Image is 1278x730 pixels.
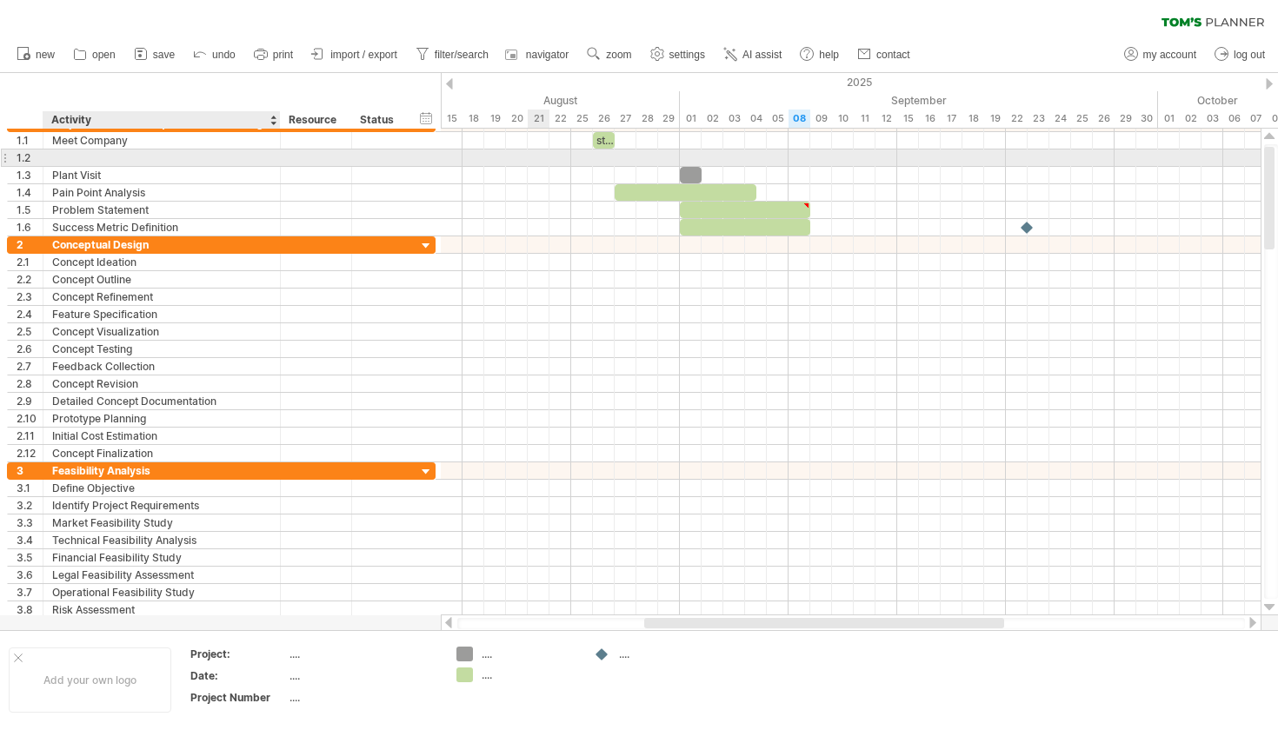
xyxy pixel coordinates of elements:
div: 3 [17,462,43,479]
span: help [819,49,839,61]
div: Market Feasibility Study [52,514,271,531]
a: import / export [307,43,403,66]
div: 2.6 [17,341,43,357]
div: Initial Cost Estimation [52,428,271,444]
div: Tuesday, 26 August 2025 [593,109,615,128]
div: 2.10 [17,410,43,427]
div: Thursday, 25 September 2025 [1071,109,1093,128]
a: print [250,43,298,66]
div: Financial Feasibility Study [52,549,271,566]
div: Prototype Planning [52,410,271,427]
div: .... [290,647,436,661]
div: Wednesday, 1 October 2025 [1158,109,1180,128]
div: Wednesday, 24 September 2025 [1049,109,1071,128]
div: Monday, 25 August 2025 [571,109,593,128]
div: Tuesday, 23 September 2025 [1028,109,1049,128]
div: Thursday, 21 August 2025 [528,109,549,128]
a: navigator [503,43,574,66]
span: import / export [330,49,397,61]
div: Tuesday, 2 September 2025 [702,109,723,128]
a: my account [1120,43,1201,66]
span: new [36,49,55,61]
a: new [12,43,60,66]
div: Risk Assessment [52,601,271,618]
div: 3.5 [17,549,43,566]
div: Wednesday, 3 September 2025 [723,109,745,128]
span: settings [669,49,705,61]
a: contact [853,43,915,66]
a: log out [1210,43,1270,66]
div: 1.5 [17,202,43,218]
div: Status [360,111,398,129]
div: Concept Testing [52,341,271,357]
div: Friday, 3 October 2025 [1201,109,1223,128]
div: .... [482,667,576,682]
div: 2.7 [17,358,43,375]
div: 3.4 [17,532,43,548]
div: Wednesday, 17 September 2025 [941,109,962,128]
span: my account [1143,49,1196,61]
div: Feature Specification [52,306,271,322]
div: Monday, 15 September 2025 [897,109,919,128]
div: 1.1 [17,132,43,149]
div: Friday, 22 August 2025 [549,109,571,128]
div: Wednesday, 20 August 2025 [506,109,528,128]
div: Friday, 15 August 2025 [441,109,463,128]
div: 1.6 [17,219,43,236]
a: save [130,43,180,66]
div: Friday, 19 September 2025 [984,109,1006,128]
span: AI assist [742,49,782,61]
div: 2.12 [17,445,43,461]
a: zoom [582,43,636,66]
a: undo [189,43,241,66]
span: open [92,49,116,61]
div: 2.3 [17,289,43,305]
div: Project: [190,647,286,661]
div: Feasibility Analysis [52,462,271,479]
div: September 2025 [680,91,1158,109]
div: 3.3 [17,514,43,531]
div: Thursday, 4 September 2025 [745,109,767,128]
div: Problem Statement [52,202,271,218]
div: Tuesday, 16 September 2025 [919,109,941,128]
span: undo [212,49,236,61]
div: .... [482,647,576,661]
a: filter/search [411,43,494,66]
div: Thursday, 2 October 2025 [1180,109,1201,128]
div: 1.2 [17,149,43,166]
div: 3.6 [17,567,43,583]
div: Success Metric Definition [52,219,271,236]
div: Tuesday, 7 October 2025 [1245,109,1267,128]
div: .... [290,690,436,705]
div: Legal Feasibility Assessment [52,567,271,583]
div: Meet Company [52,132,271,149]
div: Identify Project Requirements [52,497,271,514]
div: 2.2 [17,271,43,288]
span: filter/search [435,49,489,61]
div: .... [619,647,714,661]
div: Operational Feasibility Study [52,584,271,601]
div: Monday, 8 September 2025 [789,109,810,128]
div: 3.1 [17,480,43,496]
div: start [593,132,615,149]
div: Friday, 26 September 2025 [1093,109,1115,128]
div: Tuesday, 30 September 2025 [1136,109,1158,128]
div: Thursday, 11 September 2025 [854,109,875,128]
div: 3.7 [17,584,43,601]
div: Conceptual Design [52,236,271,253]
div: 2.1 [17,254,43,270]
a: help [795,43,844,66]
div: Tuesday, 19 August 2025 [484,109,506,128]
div: Concept Revision [52,375,271,392]
span: navigator [526,49,569,61]
span: print [273,49,293,61]
div: Friday, 12 September 2025 [875,109,897,128]
div: Define Objective [52,480,271,496]
div: Monday, 18 August 2025 [463,109,484,128]
div: Activity [51,111,270,129]
div: 3.8 [17,601,43,618]
div: August 2025 [223,91,680,109]
div: 1.4 [17,184,43,201]
div: Friday, 29 August 2025 [658,109,680,128]
div: Friday, 5 September 2025 [767,109,789,128]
